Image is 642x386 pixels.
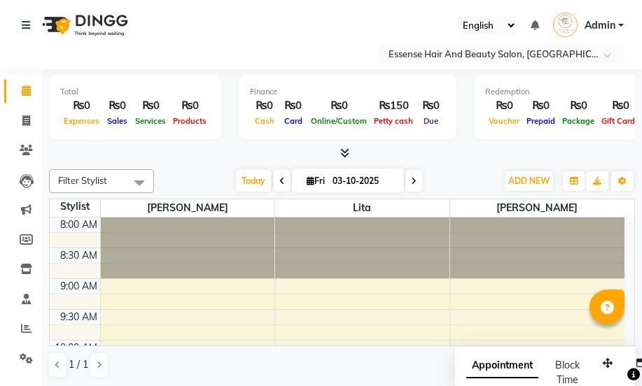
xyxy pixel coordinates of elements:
span: Appointment [466,353,538,378]
div: 9:00 AM [57,279,100,294]
span: Prepaid [523,116,559,126]
span: Filter Stylist [58,175,107,186]
span: ADD NEW [508,176,550,186]
button: ADD NEW [505,171,553,191]
span: Block Time [555,359,580,386]
div: ₨0 [132,98,169,114]
span: [PERSON_NAME] [450,199,624,217]
div: Finance [250,86,445,98]
input: 2025-10-03 [328,171,398,192]
span: Voucher [485,116,523,126]
div: ₨0 [559,98,598,114]
span: Due [420,116,442,126]
span: Sales [104,116,131,126]
img: Admin [553,13,578,37]
iframe: chat widget [583,330,628,372]
span: Online/Custom [307,116,370,126]
div: 10:00 AM [52,341,100,355]
div: Stylist [50,199,100,214]
div: ₨0 [417,98,445,114]
div: 8:00 AM [57,217,100,232]
span: Admin [585,18,615,33]
div: ₨0 [60,98,103,114]
span: Cash [251,116,278,126]
div: 8:30 AM [57,248,100,263]
div: ₨0 [307,98,370,114]
div: ₨0 [169,98,210,114]
span: Petty cash [370,116,417,126]
span: Services [132,116,169,126]
span: Lita [275,199,449,217]
span: Package [559,116,598,126]
img: logo [36,6,132,45]
div: Total [60,86,210,98]
span: Products [169,116,210,126]
div: ₨0 [279,98,307,114]
div: ₨150 [370,98,417,114]
div: ₨0 [250,98,279,114]
span: Expenses [60,116,103,126]
span: Fri [303,176,328,186]
span: Card [281,116,306,126]
span: [PERSON_NAME] [101,199,275,217]
div: ₨0 [523,98,559,114]
div: ₨0 [485,98,523,114]
span: 1 / 1 [69,357,88,372]
div: ₨0 [103,98,132,114]
span: Today [236,170,271,192]
div: 9:30 AM [57,310,100,324]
